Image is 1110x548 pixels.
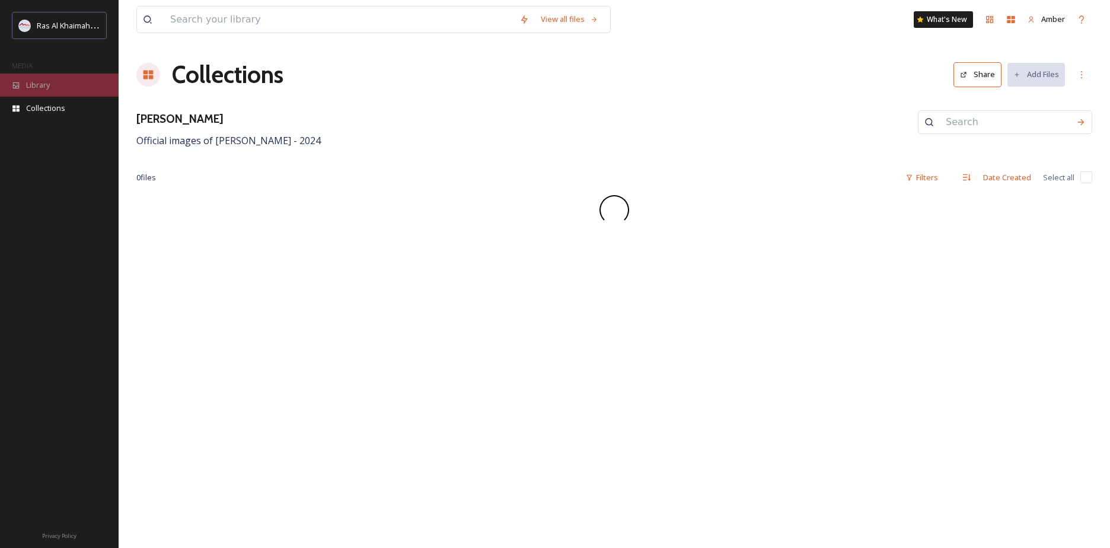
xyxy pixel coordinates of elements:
[1007,63,1065,86] button: Add Files
[164,7,513,33] input: Search your library
[914,11,973,28] a: What's New
[940,109,1070,135] input: Search
[136,134,321,147] span: Official images of [PERSON_NAME] - 2024
[172,57,283,93] a: Collections
[900,166,944,189] div: Filters
[136,172,156,183] span: 0 file s
[1041,14,1065,24] span: Amber
[136,110,321,128] h3: [PERSON_NAME]
[26,103,65,114] span: Collections
[953,62,1001,87] button: Share
[12,61,33,70] span: MEDIA
[26,79,50,91] span: Library
[19,20,31,31] img: Logo_RAKTDA_RGB-01.png
[37,20,205,31] span: Ras Al Khaimah Tourism Development Authority
[977,166,1037,189] div: Date Created
[1043,172,1074,183] span: Select all
[535,8,604,31] a: View all files
[42,528,76,542] a: Privacy Policy
[1022,8,1071,31] a: Amber
[42,532,76,540] span: Privacy Policy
